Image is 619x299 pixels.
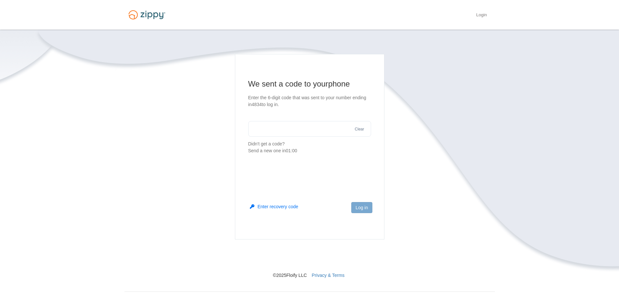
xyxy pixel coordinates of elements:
p: Enter the 6-digit code that was sent to your number ending in 4834 to log in. [248,94,371,108]
button: Enter recovery code [250,203,298,210]
a: Privacy & Terms [312,273,344,278]
button: Log in [351,202,372,213]
button: Clear [353,126,366,132]
nav: © 2025 Floify LLC [124,239,495,279]
h1: We sent a code to your phone [248,79,371,89]
div: Send a new one in 01:00 [248,147,371,154]
img: Logo [124,7,169,22]
a: Login [476,12,487,19]
p: Didn't get a code? [248,141,371,154]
